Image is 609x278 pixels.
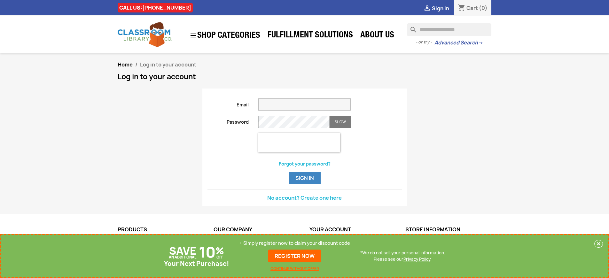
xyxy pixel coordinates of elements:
p: + Simply register now to claim your discount code [239,240,350,246]
span: → [478,40,483,46]
button: Sign in [289,172,321,184]
button: Close [594,240,603,248]
span: Cart [466,4,478,12]
a: CONTINUE WITHOUT OFFER [270,266,319,272]
img: Classroom Library Company [118,22,172,47]
a: Fulfillment Solutions [264,29,356,42]
a: Forgot your password? [279,161,331,167]
p: Products [118,227,204,233]
button: Show [330,116,351,128]
span: (0) [479,4,488,12]
i: shopping_cart [458,4,465,12]
span: Sign in [432,5,449,12]
p: SAVE [169,248,196,254]
i: search [407,23,415,31]
input: Search [407,23,491,36]
p: Your Next Purchase! [164,260,229,267]
p: *We do not sell your personal information. Please see our . [360,250,445,262]
a: Home [118,61,133,68]
span: - or try - [416,39,434,45]
a: Advanced Search→ [434,40,483,46]
a: [PHONE_NUMBER] [142,4,191,11]
a: Privacy Policy [403,256,430,262]
p: Our company [214,227,300,233]
div: CALL US: [118,3,193,12]
a: No account? Create one here [267,194,342,201]
a: SHOP CATEGORIES [186,28,263,42]
p: OFF [216,254,223,260]
h1: Log in to your account [118,73,492,81]
a:  Sign in [423,5,449,12]
p: 10 [199,249,215,255]
input: Password input [258,116,330,128]
span: Log in to your account [140,61,196,68]
i:  [190,32,197,39]
iframe: reCAPTCHA [258,133,340,152]
a: REGISTER NOW [268,250,321,262]
i:  [423,5,431,12]
label: Email [203,98,254,108]
a: About Us [357,29,397,42]
p: AN ADDITIONAL [169,254,196,260]
p: Store information [405,227,492,233]
label: Password [203,116,254,125]
a: Your account [309,226,351,233]
p: % [215,248,224,254]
